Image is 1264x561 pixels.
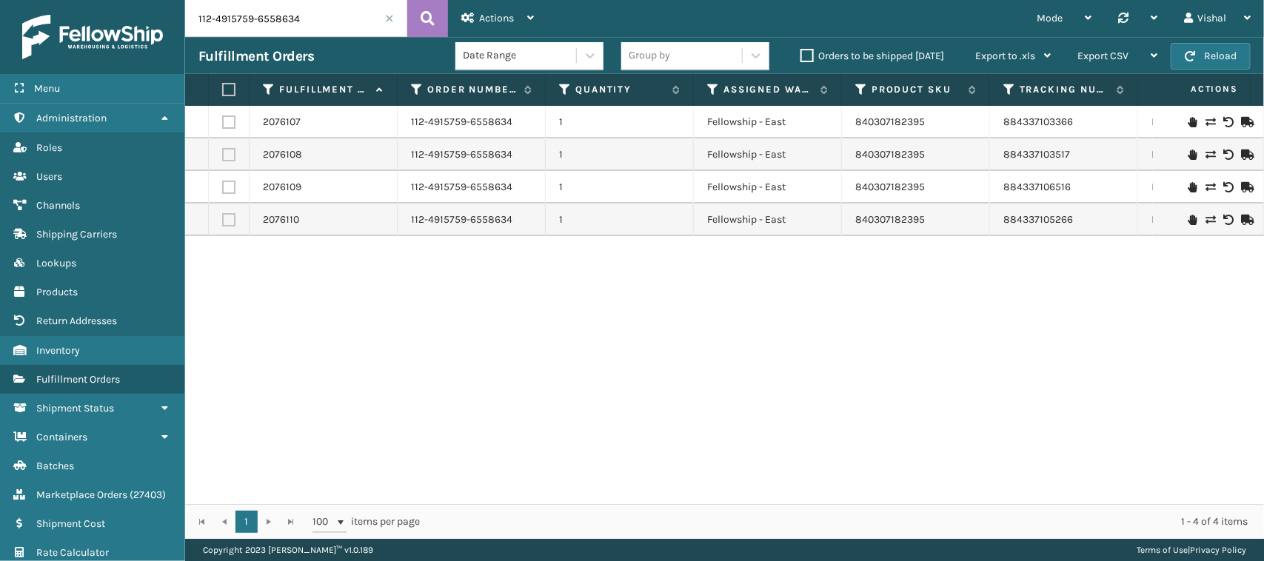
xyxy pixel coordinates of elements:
span: Export to .xls [975,50,1035,62]
i: Void Label [1223,215,1232,225]
td: Fellowship - East [694,138,842,171]
span: Export CSV [1077,50,1128,62]
span: Actions [1144,77,1247,101]
label: Product SKU [872,83,961,96]
td: Fellowship - East [694,106,842,138]
i: On Hold [1188,117,1197,127]
i: Change shipping [1206,117,1214,127]
span: Containers [36,431,87,443]
span: Menu [34,82,60,95]
a: 2076108 [263,147,302,162]
span: Mode [1037,12,1063,24]
i: Change shipping [1206,182,1214,192]
i: Mark as Shipped [1241,215,1250,225]
a: 2076109 [263,180,301,195]
span: Inventory [36,344,80,357]
a: 1 [235,511,258,533]
span: Roles [36,141,62,154]
i: Void Label [1223,117,1232,127]
a: 112-4915759-6558634 [411,212,512,227]
a: 840307182395 [855,148,925,161]
a: 112-4915759-6558634 [411,115,512,130]
span: Return Addresses [36,315,117,327]
span: Marketplace Orders [36,488,127,501]
span: Actions [479,12,514,24]
td: 1 [546,138,694,171]
label: Fulfillment Order Id [279,83,369,96]
span: Fulfillment Orders [36,373,120,386]
p: Copyright 2023 [PERSON_NAME]™ v 1.0.189 [203,539,373,561]
i: Void Label [1223,182,1232,192]
h3: Fulfillment Orders [198,47,314,65]
div: 1 - 4 of 4 items [441,514,1248,529]
div: Date Range [463,48,578,64]
button: Reload [1171,43,1251,70]
img: logo [22,15,163,59]
a: 884337103366 [1003,115,1073,128]
a: 112-4915759-6558634 [411,147,512,162]
a: 884337105266 [1003,213,1073,226]
span: Shipping Carriers [36,228,117,241]
div: | [1137,539,1246,561]
label: Quantity [575,83,665,96]
span: 100 [312,514,335,529]
i: Change shipping [1206,215,1214,225]
span: Rate Calculator [36,546,109,559]
span: ( 27403 ) [130,488,166,501]
span: Products [36,286,78,298]
a: Privacy Policy [1190,545,1246,555]
label: Tracking Number [1020,83,1109,96]
a: 840307182395 [855,181,925,193]
label: Assigned Warehouse [723,83,813,96]
label: Orders to be shipped [DATE] [800,50,944,62]
span: Shipment Cost [36,517,105,530]
span: Administration [36,112,107,124]
div: Group by [629,48,670,64]
i: Mark as Shipped [1241,150,1250,160]
a: 840307182395 [855,115,925,128]
label: Order Number [427,83,517,96]
i: Change shipping [1206,150,1214,160]
i: On Hold [1188,215,1197,225]
a: 112-4915759-6558634 [411,180,512,195]
i: On Hold [1188,182,1197,192]
i: Void Label [1223,150,1232,160]
a: 884337103517 [1003,148,1070,161]
a: Terms of Use [1137,545,1188,555]
td: 1 [546,171,694,204]
span: items per page [312,511,421,533]
td: 1 [546,204,694,236]
span: Users [36,170,62,183]
a: 2076110 [263,212,299,227]
td: Fellowship - East [694,171,842,204]
a: 2076107 [263,115,301,130]
a: 840307182395 [855,213,925,226]
i: Mark as Shipped [1241,182,1250,192]
span: Shipment Status [36,402,114,414]
td: Fellowship - East [694,204,842,236]
span: Lookups [36,257,76,269]
td: 1 [546,106,694,138]
i: Mark as Shipped [1241,117,1250,127]
i: On Hold [1188,150,1197,160]
a: 884337106516 [1003,181,1071,193]
span: Batches [36,460,74,472]
span: Channels [36,199,80,212]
